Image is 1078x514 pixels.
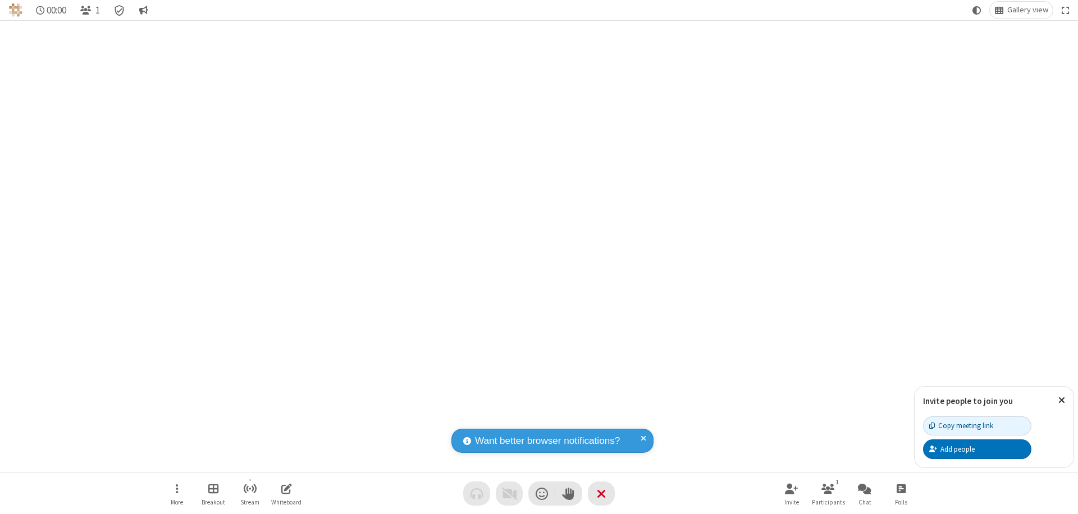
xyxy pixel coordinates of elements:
button: Open poll [884,478,918,510]
div: 1 [833,477,842,487]
span: More [171,499,183,506]
span: Polls [895,499,907,506]
span: Whiteboard [271,499,302,506]
span: Participants [812,499,845,506]
button: Raise hand [555,481,582,506]
div: Copy meeting link [929,420,993,431]
button: Invite participants (⌘+Shift+I) [775,478,808,510]
button: Video [496,481,523,506]
button: Open participant list [811,478,845,510]
button: Start streaming [233,478,267,510]
button: Using system theme [968,2,986,19]
div: Meeting details Encryption enabled [109,2,130,19]
button: Close popover [1050,387,1074,414]
span: Want better browser notifications? [475,434,620,448]
button: Manage Breakout Rooms [197,478,230,510]
div: Timer [31,2,71,19]
button: Conversation [134,2,152,19]
button: Audio problem - check your Internet connection or call by phone [463,481,490,506]
button: Send a reaction [528,481,555,506]
button: Fullscreen [1057,2,1074,19]
button: Copy meeting link [923,416,1031,435]
button: Open menu [160,478,194,510]
button: End or leave meeting [588,481,615,506]
button: Open shared whiteboard [269,478,303,510]
span: Stream [240,499,259,506]
img: QA Selenium DO NOT DELETE OR CHANGE [9,3,22,17]
span: 00:00 [47,5,66,16]
button: Change layout [990,2,1053,19]
span: Breakout [202,499,225,506]
label: Invite people to join you [923,396,1013,406]
span: Chat [858,499,871,506]
button: Open chat [848,478,881,510]
span: Invite [784,499,799,506]
span: 1 [95,5,100,16]
button: Add people [923,439,1031,458]
span: Gallery view [1007,6,1048,15]
button: Open participant list [75,2,104,19]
